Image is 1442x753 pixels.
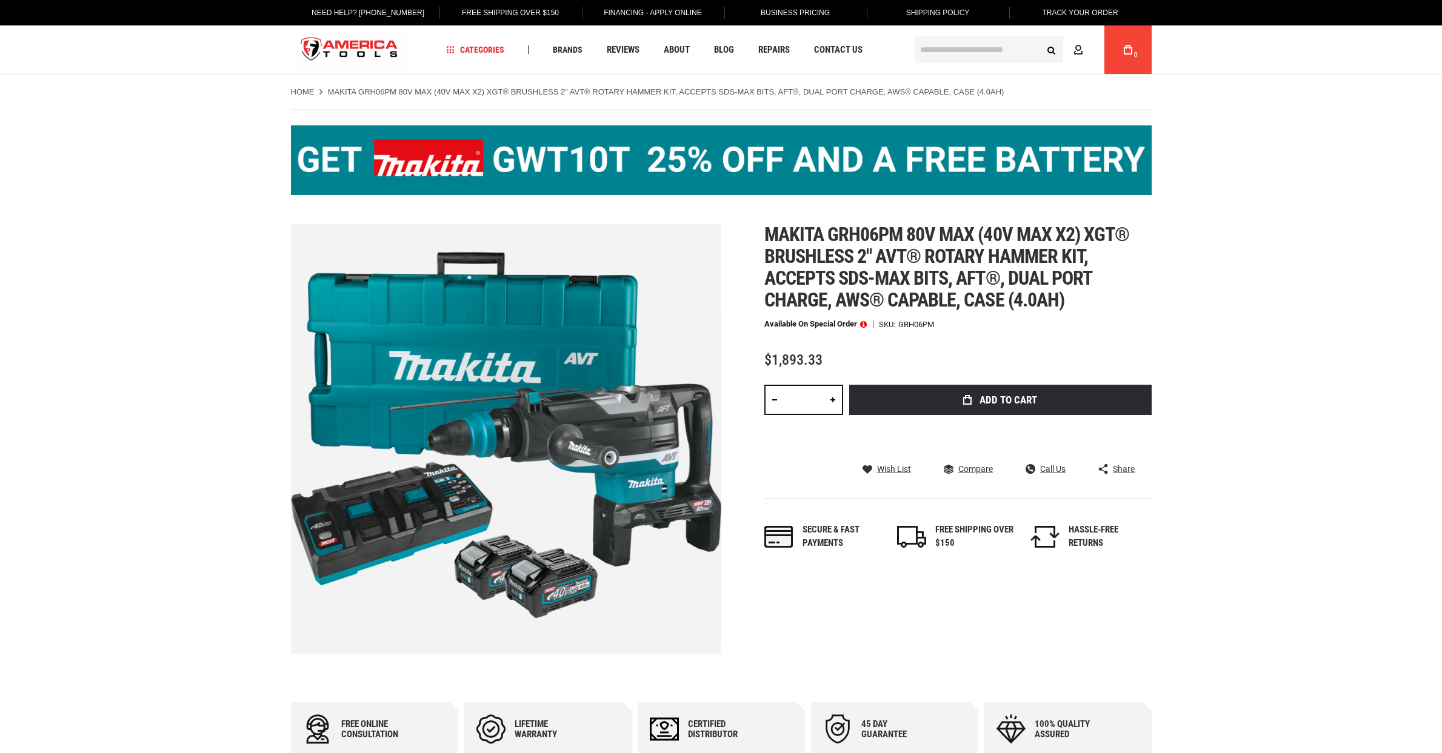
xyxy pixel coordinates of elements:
[980,395,1037,405] span: Add to Cart
[553,45,582,54] span: Brands
[764,320,867,328] p: Available on Special Order
[328,87,1004,96] strong: MAKITA GRH06PM 80V MAX (40V MAX X2) XGT® BRUSHLESS 2" AVT® ROTARY HAMMER KIT, ACCEPTS SDS-MAX BIT...
[764,526,793,548] img: payments
[547,42,588,58] a: Brands
[1040,465,1066,473] span: Call Us
[441,42,510,58] a: Categories
[1040,38,1063,61] button: Search
[863,463,911,474] a: Wish List
[879,320,898,328] strong: SKU
[814,45,863,55] span: Contact Us
[291,87,315,98] a: Home
[1069,523,1147,549] div: HASSLE-FREE RETURNS
[601,42,645,58] a: Reviews
[897,526,926,548] img: shipping
[515,719,587,740] div: Lifetime warranty
[1113,465,1135,473] span: Share
[764,351,823,368] span: $1,893.33
[861,719,934,740] div: 45 day Guarantee
[607,45,639,55] span: Reviews
[688,719,761,740] div: Certified Distributor
[1030,526,1060,548] img: returns
[906,8,970,17] span: Shipping Policy
[1134,51,1138,58] span: 0
[849,385,1152,415] button: Add to Cart
[341,719,414,740] div: Free online consultation
[291,224,721,654] img: MAKITA GRH06PM 80V MAX (40V MAX X2) XGT® BRUSHLESS 2" AVT® ROTARY HAMMER KIT, ACCEPTS SDS-MAX BIT...
[658,42,695,58] a: About
[1026,463,1066,474] a: Call Us
[935,523,1014,549] div: FREE SHIPPING OVER $150
[291,125,1152,195] img: BOGO: Buy the Makita® XGT IMpact Wrench (GWT10T), get the BL4040 4ah Battery FREE!
[764,223,1130,311] span: Makita grh06pm 80v max (40v max x2) xgt® brushless 2" avt® rotary hammer kit, accepts sds-max bit...
[958,465,993,473] span: Compare
[1035,719,1107,740] div: 100% quality assured
[758,45,790,55] span: Repairs
[1117,25,1140,74] a: 0
[446,45,504,54] span: Categories
[898,320,934,328] div: GRH06PM
[877,465,911,473] span: Wish List
[664,45,690,55] span: About
[709,42,739,58] a: Blog
[291,27,409,73] a: store logo
[809,42,868,58] a: Contact Us
[803,523,881,549] div: Secure & fast payments
[714,45,734,55] span: Blog
[944,463,993,474] a: Compare
[753,42,795,58] a: Repairs
[291,27,409,73] img: America Tools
